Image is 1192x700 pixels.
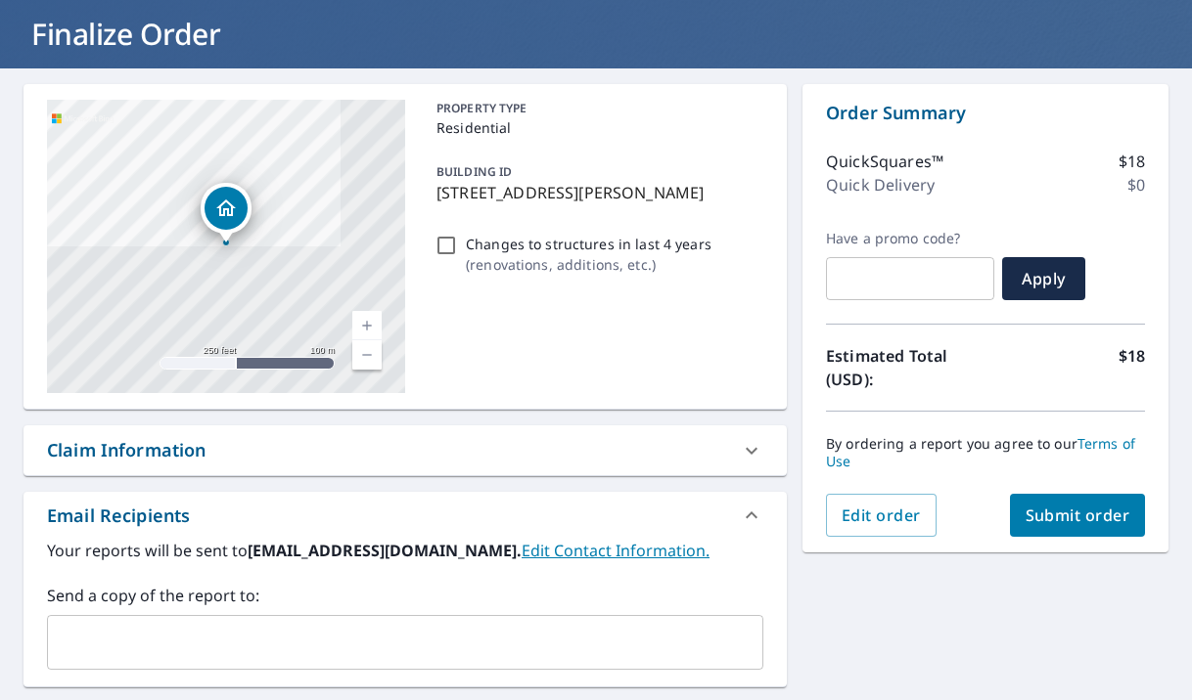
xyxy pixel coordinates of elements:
[826,150,943,173] p: QuickSquares™
[826,494,937,537] button: Edit order
[23,14,1169,54] h1: Finalize Order
[436,117,756,138] p: Residential
[201,183,252,243] div: Dropped pin, building 1, Residential property, 11912 Shine Ave Rhome, TX 76078
[352,340,382,370] a: Current Level 17, Zoom Out
[522,540,710,561] a: EditContactInfo
[47,539,763,562] label: Your reports will be sent to
[826,230,994,247] label: Have a promo code?
[1119,344,1145,391] p: $18
[842,504,921,526] span: Edit order
[1018,268,1070,289] span: Apply
[47,584,763,607] label: Send a copy of the report to:
[1119,150,1145,173] p: $18
[1026,504,1130,526] span: Submit order
[466,254,711,275] p: ( renovations, additions, etc. )
[23,492,787,539] div: Email Recipients
[248,540,522,561] b: [EMAIL_ADDRESS][DOMAIN_NAME].
[436,163,512,180] p: BUILDING ID
[466,234,711,254] p: Changes to structures in last 4 years
[47,437,206,463] div: Claim Information
[1002,257,1085,300] button: Apply
[352,311,382,340] a: Current Level 17, Zoom In
[1010,494,1146,537] button: Submit order
[826,173,935,197] p: Quick Delivery
[47,503,190,529] div: Email Recipients
[826,434,1135,470] a: Terms of Use
[1127,173,1145,197] p: $0
[826,435,1145,470] p: By ordering a report you agree to our
[826,100,1145,126] p: Order Summary
[23,425,787,475] div: Claim Information
[436,100,756,117] p: PROPERTY TYPE
[436,181,756,204] p: [STREET_ADDRESS][PERSON_NAME]
[826,344,986,391] p: Estimated Total (USD):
